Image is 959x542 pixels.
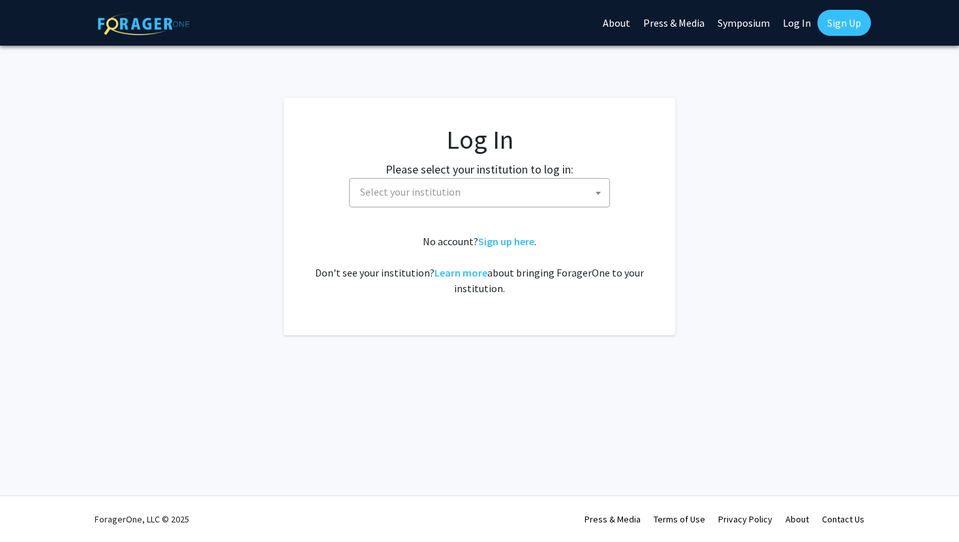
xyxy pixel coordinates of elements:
[310,233,649,296] div: No account? . Don't see your institution? about bringing ForagerOne to your institution.
[785,513,809,525] a: About
[355,179,609,205] span: Select your institution
[310,124,649,155] h1: Log In
[360,185,461,198] span: Select your institution
[95,496,189,542] div: ForagerOne, LLC © 2025
[386,160,573,178] label: Please select your institution to log in:
[349,178,610,207] span: Select your institution
[98,12,189,35] img: ForagerOne Logo
[478,235,534,248] a: Sign up here
[817,10,871,36] a: Sign Up
[585,513,641,525] a: Press & Media
[434,266,487,279] a: Learn more about bringing ForagerOne to your institution
[822,513,864,525] a: Contact Us
[718,513,772,525] a: Privacy Policy
[654,513,705,525] a: Terms of Use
